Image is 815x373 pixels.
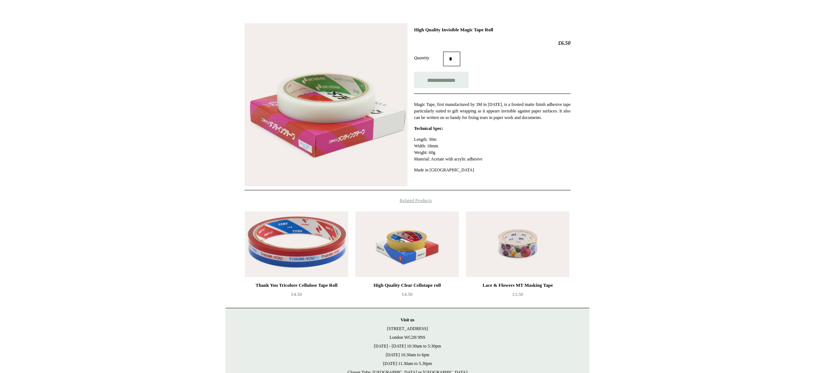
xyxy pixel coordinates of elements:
[414,136,570,162] p: Length: 30m Width: 18mm Weight: 60g Material: Acetate with acrylic adhesive
[466,211,569,277] a: Lace & Flowers MT Masking Tape Lace & Flowers MT Masking Tape
[244,23,407,186] img: High Quality Invisible Magic Tape Roll
[357,281,457,290] div: High Quality Clear Cellotape roll
[245,281,348,311] a: Thank You Tricolore Cellulose Tape Roll £4.50
[468,281,568,290] div: Lace & Flowers MT Masking Tape
[414,101,570,121] p: Magic Tape, first manufactured by 3M in [DATE], is a frosted matte finish adhesive tape particula...
[291,291,302,297] span: £4.50
[512,291,523,297] span: £3.50
[355,211,459,277] img: High Quality Clear Cellotape roll
[245,211,348,277] img: Thank You Tricolore Cellulose Tape Roll
[402,291,412,297] span: £4.50
[247,281,346,290] div: Thank You Tricolore Cellulose Tape Roll
[414,27,570,33] h1: High Quality Invisible Magic Tape Roll
[355,211,459,277] a: High Quality Clear Cellotape roll High Quality Clear Cellotape roll
[355,281,459,311] a: High Quality Clear Cellotape roll £4.50
[414,126,443,131] strong: Technical Spec:
[226,198,589,203] h4: Related Products
[414,40,570,46] h2: £6.50
[466,281,569,311] a: Lace & Flowers MT Masking Tape £3.50
[414,167,570,173] p: Made in [GEOGRAPHIC_DATA]
[401,317,414,322] strong: Visit us
[245,211,348,277] a: Thank You Tricolore Cellulose Tape Roll Thank You Tricolore Cellulose Tape Roll
[414,55,443,61] label: Quantity
[466,211,569,277] img: Lace & Flowers MT Masking Tape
